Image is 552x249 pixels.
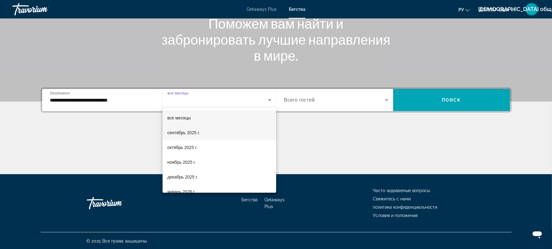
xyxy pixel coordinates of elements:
[167,145,197,150] font: октябрь 2025 г.
[167,175,198,179] font: декабрь 2025 г.
[167,189,196,194] font: январь 2026 г.
[167,130,200,135] font: сентябрь 2025 г.
[167,160,196,165] font: ноябрь 2025 г.
[527,224,547,244] iframe: Кнопка запуска окна обмена сообщениями
[167,115,191,120] font: все месяцы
